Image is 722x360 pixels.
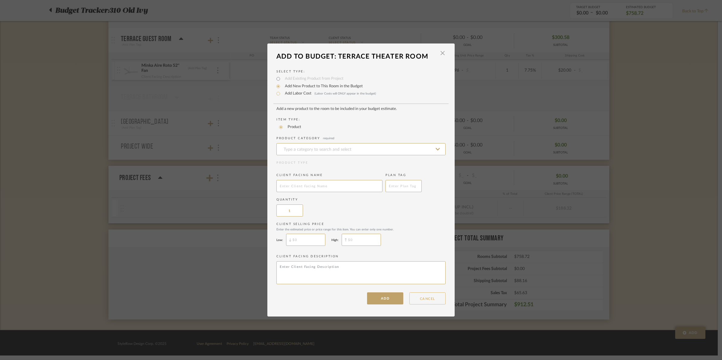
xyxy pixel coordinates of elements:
[342,234,381,246] input: $0
[323,137,334,140] span: required
[276,254,446,259] label: Client Facing Description
[276,50,437,63] div: Add To Budget: Terrace Theater Room
[282,83,363,89] label: Add New Product to This Room in the Budget
[437,50,449,56] button: Close
[276,228,446,231] div: Enter the estimated price or price range for this item. You can enter only one number.
[331,238,339,242] label: High:
[276,69,446,74] label: Select Type:
[286,234,325,246] input: $0
[276,143,446,155] input: Type a category to search and select
[276,222,446,231] label: Client Selling Price
[276,161,446,165] div: Product Type
[276,136,446,141] label: Product Category
[276,117,446,122] label: Item Type:
[285,124,301,130] label: Product
[282,91,376,97] label: Add Labor Cost
[276,198,446,202] label: Quantity
[385,173,422,178] label: Plan Tag
[409,292,446,304] button: CANCEL
[276,238,283,242] label: Low:
[276,180,382,192] input: Enter Client Facing Name
[314,92,376,95] span: (Labor Costs will ONLY appear in the budget)
[385,180,422,192] input: Enter Plan Tag
[276,107,446,111] div: Add a new product to the room to be included in your budget estimate.
[276,173,382,178] label: Client Facing Name
[367,292,403,304] button: ADD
